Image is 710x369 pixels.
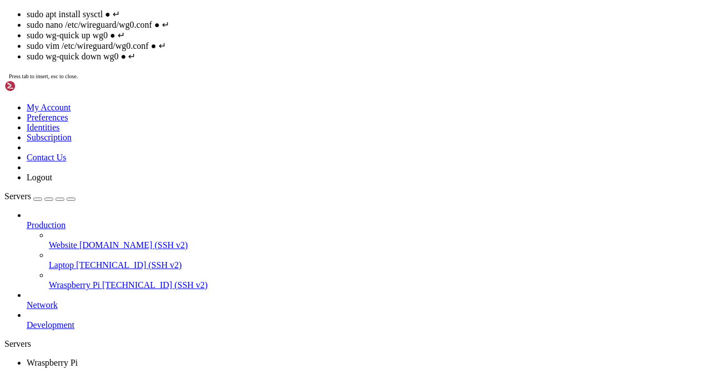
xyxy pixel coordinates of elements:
a: Subscription [27,133,72,142]
li: sudo wg-quick up wg0 ● ↵ [27,30,706,41]
span: ● [169,221,173,230]
span: c [98,231,102,240]
span: ↵ [453,165,457,174]
span: y [106,165,111,174]
span: o [115,240,120,249]
span: [TECHNICAL_ID] (SSH v2) [76,260,181,270]
span: ↘ [4,165,9,174]
span: d [111,240,115,249]
a: Contact Us [27,153,67,162]
span: ~ [93,184,98,193]
a: Wraspberry Pi [TECHNICAL_ID] (SSH v2) [49,280,706,290]
span: Laptop [49,260,74,270]
li: Wraspberry Pi [TECHNICAL_ID] (SSH v2) [49,270,706,290]
a: Logout [27,173,52,182]
span: Press tab to insert, esc to close. [9,73,78,79]
span: m -2 [111,231,129,240]
span: ● [200,184,204,193]
a: Production [27,220,706,230]
x-row: | [4,23,565,33]
a: Identities [27,123,60,132]
x-row: | Zonder toestemming van [PERSON_NAME] mag u het apparaat niet betreden. [4,33,565,42]
x-row: Last login: [DATE] from [TECHNICAL_ID] [4,155,565,165]
span: rt) [470,231,484,240]
x-row: $ net.ipv4.ip_forward [4,165,565,174]
li: sudo vim /etc/wireguard/wg0.conf ● ↵ [27,41,706,51]
span: m [106,231,111,240]
li: Network [27,290,706,310]
a: Network [27,300,706,310]
x-row: -- Pre-authentication banner message from server: ---------------------------- [4,4,565,14]
span: [TECHNICAL_ID] (SSH v2) [102,280,207,290]
x-row: zsh: command not found: sysctl [4,174,565,184]
span: s [102,240,106,249]
span: E: [4,221,13,230]
x-row: $ [4,231,565,240]
span: s [111,165,115,174]
span: lections | awk '{print $1}' | sort) <(apt-[PERSON_NAME] | s [204,231,466,240]
span: a [124,184,129,193]
li: Website [DOMAIN_NAME] (SSH v2) [49,230,706,250]
span: ↵ [457,240,461,249]
x-row: | U staat op het punt om [PERSON_NAME] Raspberry Pi te betreden. [4,14,565,23]
span: ~ [93,240,98,249]
span: » [84,231,89,240]
li: sudo wg-quick down wg0 ● ↵ [27,51,706,62]
span: o [466,231,470,240]
span: ● [448,165,453,174]
span: m [164,221,169,230]
div: (32, 25) [154,240,159,250]
span: lco [13,231,27,240]
span: a [146,231,151,240]
li: sudo apt install sysctl ● ↵ [27,9,706,19]
span: wilco [9,165,31,174]
img: Shellngn [4,80,68,92]
span: @ [27,231,31,240]
span: o [133,231,138,240]
span: wraspberrypi [35,165,89,174]
span: m [142,231,146,240]
span: ● [453,240,457,249]
span: ↘ [4,184,9,193]
span: @ [31,184,35,193]
span: d [155,231,160,240]
x-row: | Alle activiteiten worden geregistreerd. [4,42,565,52]
div: Servers [4,339,706,349]
span: c [151,221,155,230]
span: @ [31,165,35,174]
x-row: Welkom op [PERSON_NAME] Raspberry Pi! [4,80,565,89]
span: t [120,165,124,174]
span: o [115,184,120,193]
span: Website [49,240,77,250]
span: wraspberrypi [35,240,89,249]
a: Preferences [27,113,68,122]
span: m [138,231,142,240]
span: c [115,165,120,174]
span: » [89,184,93,193]
x-row: Reading package lists... Done [4,193,565,203]
x-row: $ install sysctl [4,184,565,193]
span: s [102,184,106,193]
span: n [151,231,155,240]
span: o [102,231,106,240]
span: Development [27,320,74,330]
span: ~ [89,231,93,240]
li: Production [27,210,706,290]
span: m [160,221,164,230]
span: Wraspberry Pi [49,280,100,290]
x-row: Web console: [URL] or [URL][TECHNICAL_ID] [4,137,565,146]
x-row: $ [4,240,565,250]
span: u [106,240,111,249]
span: » [89,165,93,174]
span: [DOMAIN_NAME] (SSH v2) [79,240,188,250]
span: Production [27,220,65,230]
span: » [89,240,93,249]
x-row: Unable to locate package sysctl [4,221,565,231]
span: d [111,184,115,193]
span: ↵ [9,231,13,240]
span: Network [27,300,58,310]
span: l [124,165,129,174]
a: My Account [27,103,71,112]
span: wilco [9,184,31,193]
span: t [133,184,138,193]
